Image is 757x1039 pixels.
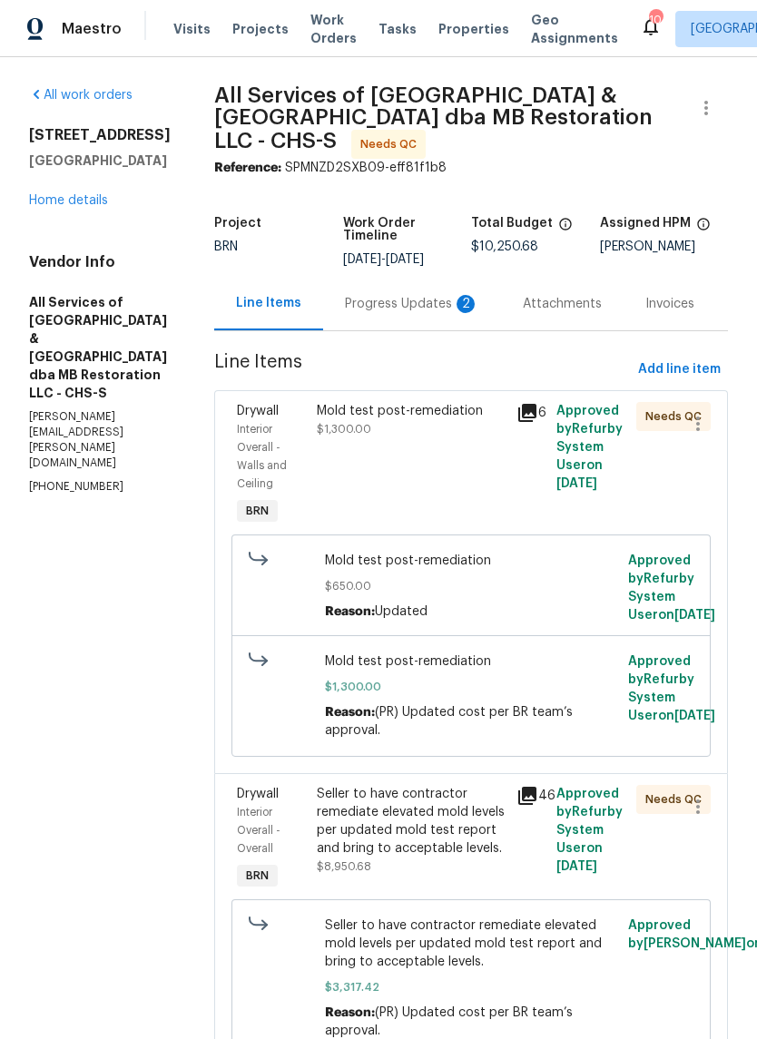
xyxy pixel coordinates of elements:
[214,159,728,177] div: SPMNZD2SXB09-eff81f1b8
[62,20,122,38] span: Maestro
[325,605,375,618] span: Reason:
[645,295,694,313] div: Invoices
[214,162,281,174] b: Reference:
[556,860,597,873] span: [DATE]
[214,353,631,387] span: Line Items
[600,240,729,253] div: [PERSON_NAME]
[360,135,424,153] span: Needs QC
[638,358,721,381] span: Add line item
[317,861,371,872] span: $8,950.68
[696,217,711,240] span: The hpm assigned to this work order.
[325,1006,573,1037] span: (PR) Updated cost per BR team’s approval.
[343,253,424,266] span: -
[29,89,133,102] a: All work orders
[29,152,171,170] h5: [GEOGRAPHIC_DATA]
[628,554,715,622] span: Approved by Refurby System User on
[523,295,602,313] div: Attachments
[457,295,475,313] div: 2
[345,295,479,313] div: Progress Updates
[600,217,691,230] h5: Assigned HPM
[29,409,171,472] p: [PERSON_NAME][EMAIL_ADDRESS][PERSON_NAME][DOMAIN_NAME]
[471,217,553,230] h5: Total Budget
[325,552,618,570] span: Mold test post-remediation
[674,710,715,722] span: [DATE]
[214,84,653,152] span: All Services of [GEOGRAPHIC_DATA] & [GEOGRAPHIC_DATA] dba MB Restoration LLC - CHS-S
[237,788,279,800] span: Drywall
[343,253,381,266] span: [DATE]
[556,477,597,490] span: [DATE]
[214,240,238,253] span: BRN
[516,785,546,807] div: 46
[237,807,280,854] span: Interior Overall - Overall
[29,293,171,402] h5: All Services of [GEOGRAPHIC_DATA] & [GEOGRAPHIC_DATA] dba MB Restoration LLC - CHS-S
[325,706,375,719] span: Reason:
[556,405,623,490] span: Approved by Refurby System User on
[317,785,506,858] div: Seller to have contractor remediate elevated mold levels per updated mold test report and bring t...
[29,194,108,207] a: Home details
[645,407,709,426] span: Needs QC
[375,605,428,618] span: Updated
[29,126,171,144] h2: [STREET_ADDRESS]
[558,217,573,240] span: The total cost of line items that have been proposed by Opendoor. This sum includes line items th...
[237,424,287,489] span: Interior Overall - Walls and Ceiling
[325,706,573,737] span: (PR) Updated cost per BR team’s approval.
[325,916,618,971] span: Seller to have contractor remediate elevated mold levels per updated mold test report and bring t...
[214,217,261,230] h5: Project
[556,788,623,873] span: Approved by Refurby System User on
[378,23,417,35] span: Tasks
[649,11,662,29] div: 10
[628,655,715,722] span: Approved by Refurby System User on
[325,1006,375,1019] span: Reason:
[236,294,301,312] div: Line Items
[631,353,728,387] button: Add line item
[343,217,472,242] h5: Work Order Timeline
[645,790,709,809] span: Needs QC
[386,253,424,266] span: [DATE]
[325,577,618,595] span: $650.00
[232,20,289,38] span: Projects
[325,652,618,671] span: Mold test post-remediation
[531,11,618,47] span: Geo Assignments
[516,402,546,424] div: 6
[310,11,357,47] span: Work Orders
[325,678,618,696] span: $1,300.00
[471,240,538,253] span: $10,250.68
[317,402,506,420] div: Mold test post-remediation
[239,502,276,520] span: BRN
[173,20,211,38] span: Visits
[29,253,171,271] h4: Vendor Info
[237,405,279,417] span: Drywall
[29,479,171,495] p: [PHONE_NUMBER]
[438,20,509,38] span: Properties
[674,609,715,622] span: [DATE]
[325,978,618,996] span: $3,317.42
[317,424,371,435] span: $1,300.00
[239,867,276,885] span: BRN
